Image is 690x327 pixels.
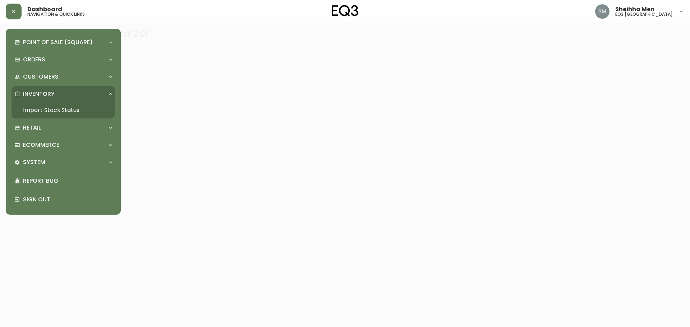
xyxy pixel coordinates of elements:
p: Orders [23,56,45,64]
div: Inventory [11,86,115,102]
p: Customers [23,73,59,81]
p: Report Bug [23,177,112,185]
span: Dashboard [27,6,62,12]
div: Ecommerce [11,137,115,153]
div: Orders [11,52,115,67]
div: Sign Out [11,190,115,209]
p: Sign Out [23,196,112,204]
p: Retail [23,124,41,132]
img: logo [332,5,358,17]
p: Ecommerce [23,141,59,149]
a: Import Stock Status [11,102,115,118]
div: Report Bug [11,172,115,190]
p: System [23,158,45,166]
img: cfa6f7b0e1fd34ea0d7b164297c1067f [595,4,609,19]
div: Point of Sale (Square) [11,34,115,50]
div: Customers [11,69,115,85]
p: Point of Sale (Square) [23,38,93,46]
span: Sheihha Men [615,6,654,12]
p: Inventory [23,90,55,98]
h5: navigation & quick links [27,12,85,17]
div: System [11,154,115,170]
div: Retail [11,120,115,136]
h5: eq3 [GEOGRAPHIC_DATA] [615,12,673,17]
